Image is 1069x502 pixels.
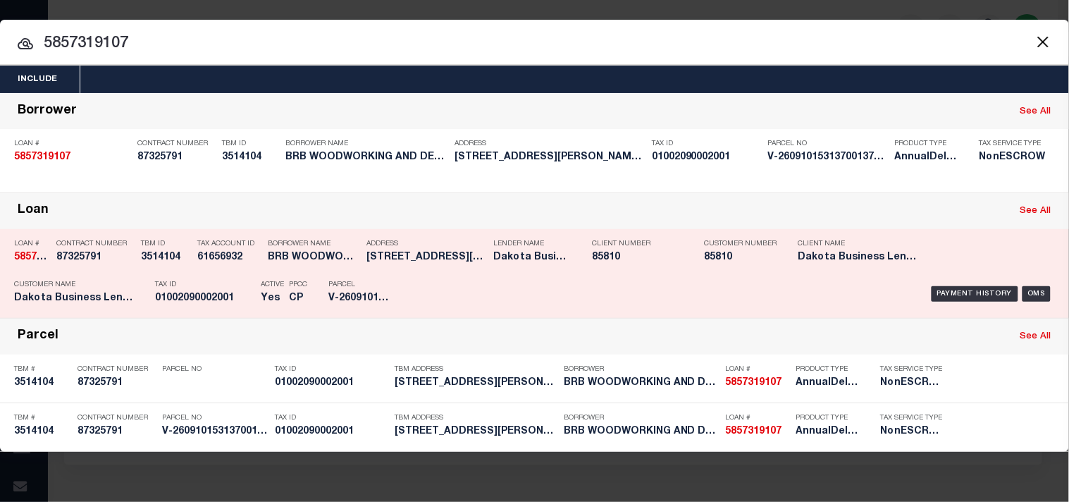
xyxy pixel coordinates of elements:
[268,252,359,264] h5: BRB WOODWORKING AND DESIGN, LLC
[14,365,70,374] p: TBM #
[14,152,130,164] h5: 5857319107
[78,414,155,422] p: Contract Number
[275,365,388,374] p: Tax ID
[1020,207,1051,216] a: See All
[395,426,557,438] h5: 4101 HAGEN AVE BISMARCK ND 5850...
[796,426,860,438] h5: AnnualDelinquency
[285,152,447,164] h5: BRB WOODWORKING AND DESIGN, LLC
[564,377,719,389] h5: BRB WOODWORKING AND DESIGN, LLC
[881,377,944,389] h5: NonESCROW
[564,365,719,374] p: Borrower
[796,377,860,389] h5: AnnualDelinquency
[275,414,388,422] p: Tax ID
[798,240,918,248] p: Client Name
[980,152,1050,164] h5: NonESCROW
[455,152,645,164] h5: 4101 HAGEN AVE BISMARCK ND 5850...
[261,293,282,305] h5: Yes
[137,152,215,164] h5: 87325791
[155,293,254,305] h5: 01002090002001
[796,414,860,422] p: Product Type
[980,140,1050,148] p: Tax Service Type
[652,140,761,148] p: Tax ID
[1020,107,1051,116] a: See All
[932,286,1018,302] div: Payment History
[796,365,860,374] p: Product Type
[275,426,388,438] h5: 01002090002001
[14,252,49,264] h5: 5857319107
[705,252,775,264] h5: 85810
[78,365,155,374] p: Contract Number
[14,426,70,438] h5: 3514104
[141,252,190,264] h5: 3514104
[328,281,392,289] p: Parcel
[289,293,307,305] h5: CP
[14,152,70,162] strong: 5857319107
[14,240,49,248] p: Loan #
[366,252,486,264] h5: 4101 HAGEN AVE BISMARCK ND 5850...
[197,240,261,248] p: Tax Account ID
[14,140,130,148] p: Loan #
[285,140,447,148] p: Borrower Name
[455,140,645,148] p: Address
[18,329,58,345] div: Parcel
[162,365,268,374] p: Parcel No
[652,152,761,164] h5: 01002090002001
[56,240,134,248] p: Contract Number
[162,426,268,438] h5: V-26091015313700137608439
[1020,332,1051,341] a: See All
[14,252,70,262] strong: 5857319107
[726,427,782,436] strong: 5857319107
[1022,286,1051,302] div: OMS
[895,152,958,164] h5: AnnualDelinquency
[395,414,557,422] p: TBM Address
[222,152,278,164] h5: 3514104
[564,414,719,422] p: Borrower
[705,240,777,248] p: Customer Number
[328,293,392,305] h5: V-26091015313700137608439
[289,281,307,289] p: PPCC
[18,104,77,120] div: Borrower
[726,365,789,374] p: Loan #
[493,252,571,264] h5: Dakota Business Lending
[275,377,388,389] h5: 01002090002001
[14,293,134,305] h5: Dakota Business Lending
[261,281,284,289] p: Active
[395,365,557,374] p: TBM Address
[222,140,278,148] p: TBM ID
[14,377,70,389] h5: 3514104
[197,252,261,264] h5: 61656932
[564,426,719,438] h5: BRB WOODWORKING AND DESIGN, LLC
[141,240,190,248] p: TBM ID
[1034,32,1052,51] button: Close
[395,377,557,389] h5: 4101 HAGEN AVE BISMARCK ND 5850...
[14,414,70,422] p: TBM #
[162,414,268,422] p: Parcel No
[78,426,155,438] h5: 87325791
[493,240,571,248] p: Lender Name
[881,365,944,374] p: Tax Service Type
[268,240,359,248] p: Borrower Name
[14,281,134,289] p: Customer Name
[768,152,888,164] h5: V-26091015313700137608439
[726,426,789,438] h5: 5857319107
[18,203,49,219] div: Loan
[78,377,155,389] h5: 87325791
[56,252,134,264] h5: 87325791
[366,240,486,248] p: Address
[592,252,684,264] h5: 85810
[137,140,215,148] p: Contract Number
[155,281,254,289] p: Tax ID
[768,140,888,148] p: Parcel No
[726,377,789,389] h5: 5857319107
[881,426,944,438] h5: NonESCROW
[726,378,782,388] strong: 5857319107
[798,252,918,264] h5: Dakota Business Lending
[895,140,958,148] p: Product Type
[726,414,789,422] p: Loan #
[592,240,684,248] p: Client Number
[881,414,944,422] p: Tax Service Type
